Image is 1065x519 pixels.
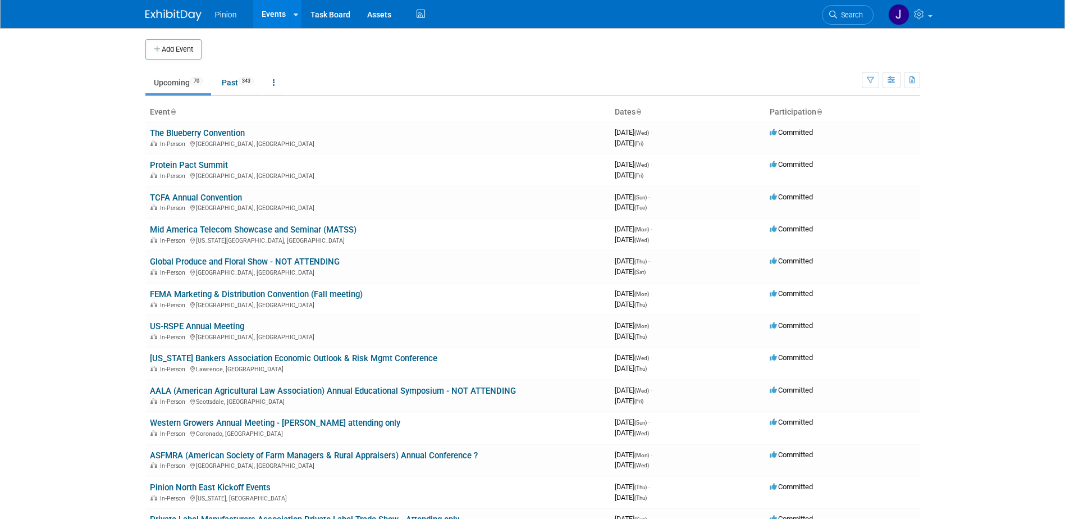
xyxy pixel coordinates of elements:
div: [GEOGRAPHIC_DATA], [GEOGRAPHIC_DATA] [150,332,606,341]
span: [DATE] [615,235,649,244]
span: - [651,386,652,394]
span: [DATE] [615,332,647,340]
button: Add Event [145,39,202,60]
div: [GEOGRAPHIC_DATA], [GEOGRAPHIC_DATA] [150,300,606,309]
span: In-Person [160,366,189,373]
a: Sort by Start Date [636,107,641,116]
th: Event [145,103,610,122]
span: [DATE] [615,364,647,372]
span: (Fri) [634,398,643,404]
span: In-Person [160,495,189,502]
th: Participation [765,103,920,122]
span: (Fri) [634,140,643,147]
div: [GEOGRAPHIC_DATA], [GEOGRAPHIC_DATA] [150,203,606,212]
div: Coronado, [GEOGRAPHIC_DATA] [150,429,606,438]
span: In-Person [160,140,189,148]
span: (Thu) [634,484,647,490]
a: TCFA Annual Convention [150,193,242,203]
div: [GEOGRAPHIC_DATA], [GEOGRAPHIC_DATA] [150,461,606,470]
a: Global Produce and Floral Show - NOT ATTENDING [150,257,340,267]
span: [DATE] [615,461,649,469]
span: (Mon) [634,452,649,458]
span: (Thu) [634,495,647,501]
img: In-Person Event [150,269,157,275]
span: [DATE] [615,450,652,459]
span: In-Person [160,237,189,244]
span: Committed [770,418,813,426]
img: In-Person Event [150,366,157,371]
a: Upcoming70 [145,72,211,93]
span: 70 [190,77,203,85]
span: Committed [770,193,813,201]
div: [US_STATE][GEOGRAPHIC_DATA], [GEOGRAPHIC_DATA] [150,235,606,244]
span: [DATE] [615,353,652,362]
span: (Wed) [634,430,649,436]
span: (Thu) [634,334,647,340]
span: - [651,160,652,169]
span: - [651,321,652,330]
span: In-Person [160,398,189,406]
span: Committed [770,128,813,136]
span: In-Person [160,302,189,309]
span: (Sun) [634,420,647,426]
img: Jennifer Plumisto [888,4,909,25]
img: In-Person Event [150,237,157,243]
img: In-Person Event [150,172,157,178]
span: Search [837,11,863,19]
span: (Wed) [634,237,649,243]
span: Committed [770,386,813,394]
span: Committed [770,450,813,459]
span: (Thu) [634,302,647,308]
span: [DATE] [615,128,652,136]
span: [DATE] [615,289,652,298]
span: (Thu) [634,258,647,265]
div: [US_STATE], [GEOGRAPHIC_DATA] [150,493,606,502]
div: Scottsdale, [GEOGRAPHIC_DATA] [150,397,606,406]
span: [DATE] [615,171,643,179]
span: Pinion [215,10,237,19]
span: [DATE] [615,267,646,276]
div: Lawrence, [GEOGRAPHIC_DATA] [150,364,606,373]
span: - [648,193,650,201]
span: (Mon) [634,226,649,233]
a: The Blueberry Convention [150,128,245,138]
span: - [651,353,652,362]
span: (Mon) [634,323,649,329]
span: (Sun) [634,194,647,201]
img: In-Person Event [150,398,157,404]
span: [DATE] [615,482,650,491]
a: AALA (American Agricultural Law Association) Annual Educational Symposium - NOT ATTENDING [150,386,516,396]
span: In-Person [160,269,189,276]
a: Search [822,5,874,25]
span: [DATE] [615,418,650,426]
span: [DATE] [615,397,643,405]
a: Sort by Event Name [170,107,176,116]
img: In-Person Event [150,334,157,339]
span: In-Person [160,204,189,212]
span: 343 [239,77,254,85]
span: Committed [770,289,813,298]
span: [DATE] [615,225,652,233]
a: [US_STATE] Bankers Association Economic Outlook & Risk Mgmt Conference [150,353,437,363]
span: - [648,482,650,491]
span: [DATE] [615,386,652,394]
a: US-RSPE Annual Meeting [150,321,244,331]
span: [DATE] [615,300,647,308]
div: [GEOGRAPHIC_DATA], [GEOGRAPHIC_DATA] [150,139,606,148]
span: - [648,418,650,426]
a: ASFMRA (American Society of Farm Managers & Rural Appraisers) Annual Conference ? [150,450,478,461]
div: [GEOGRAPHIC_DATA], [GEOGRAPHIC_DATA] [150,171,606,180]
span: (Sat) [634,269,646,275]
span: In-Person [160,462,189,470]
span: [DATE] [615,257,650,265]
span: - [648,257,650,265]
img: In-Person Event [150,140,157,146]
span: [DATE] [615,160,652,169]
a: Protein Pact Summit [150,160,228,170]
span: (Wed) [634,388,649,394]
a: Western Growers Annual Meeting - [PERSON_NAME] attending only [150,418,400,428]
span: [DATE] [615,321,652,330]
span: (Thu) [634,366,647,372]
span: [DATE] [615,493,647,502]
span: - [651,225,652,233]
